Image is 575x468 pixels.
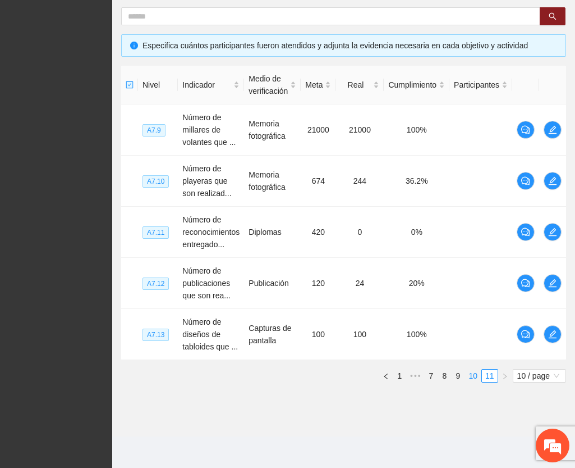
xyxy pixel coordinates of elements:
[425,370,437,382] a: 7
[301,66,335,104] th: Meta
[379,369,393,383] li: Previous Page
[544,330,561,339] span: edit
[393,370,406,382] a: 1
[142,329,169,341] span: A7.13
[178,66,244,104] th: Indicador
[449,66,512,104] th: Participantes
[335,66,384,104] th: Real
[301,104,335,156] td: 21000
[451,369,464,383] li: 9
[305,79,323,91] span: Meta
[438,370,450,382] a: 8
[384,156,449,207] td: 36.2%
[335,156,384,207] td: 244
[301,309,335,360] td: 100
[513,369,566,383] div: Page Size
[182,79,231,91] span: Indicador
[544,223,562,241] button: edit
[65,150,155,263] span: Estamos en línea.
[388,79,436,91] span: Cumplimiento
[498,369,512,383] button: right
[424,369,438,383] li: 7
[138,66,178,104] th: Nivel
[335,104,384,156] td: 21000
[465,370,481,382] a: 10
[335,258,384,309] td: 24
[335,207,384,258] td: 0
[182,317,238,351] span: Número de diseños de tabloides que ...
[182,113,236,147] span: Número de millares de volantes que ...
[142,226,169,239] span: A7.11
[517,223,535,241] button: comment
[544,176,561,185] span: edit
[384,258,449,309] td: 20%
[517,172,535,190] button: comment
[517,325,535,343] button: comment
[406,369,424,383] span: •••
[517,121,535,139] button: comment
[384,207,449,258] td: 0%
[384,104,449,156] td: 100%
[383,373,389,380] span: left
[244,207,301,258] td: Diplomas
[6,307,214,346] textarea: Escriba su mensaje y pulse “Intro”
[454,79,499,91] span: Participantes
[502,373,508,380] span: right
[142,278,169,290] span: A7.12
[544,279,561,288] span: edit
[244,156,301,207] td: Memoria fotográfica
[182,215,240,249] span: Número de reconocimientos entregado...
[301,156,335,207] td: 674
[544,125,561,134] span: edit
[544,121,562,139] button: edit
[540,7,565,25] button: search
[142,39,557,52] div: Especifica cuántos participantes fueron atendidos y adjunta la evidencia necesaria en cada objeti...
[544,325,562,343] button: edit
[142,124,165,137] span: A7.9
[142,175,169,188] span: A7.10
[544,228,561,237] span: edit
[335,309,384,360] td: 100
[249,72,288,97] span: Medio de verificación
[544,172,562,190] button: edit
[340,79,371,91] span: Real
[482,370,498,382] a: 11
[406,369,424,383] li: Previous 5 Pages
[549,12,556,21] span: search
[498,369,512,383] li: Next Page
[301,258,335,309] td: 120
[384,309,449,360] td: 100%
[517,274,535,292] button: comment
[182,164,231,198] span: Número de playeras que son realizad...
[452,370,464,382] a: 9
[517,370,562,382] span: 10 / page
[379,369,393,383] button: left
[184,6,211,33] div: Minimizar ventana de chat en vivo
[244,66,301,104] th: Medio de verificación
[301,207,335,258] td: 420
[244,104,301,156] td: Memoria fotográfica
[384,66,449,104] th: Cumplimiento
[244,258,301,309] td: Publicación
[544,274,562,292] button: edit
[58,57,188,72] div: Chatee con nosotros ahora
[130,42,138,49] span: info-circle
[464,369,481,383] li: 10
[126,81,134,89] span: check-square
[182,266,231,300] span: Número de publicaciones que son rea...
[244,309,301,360] td: Capturas de pantalla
